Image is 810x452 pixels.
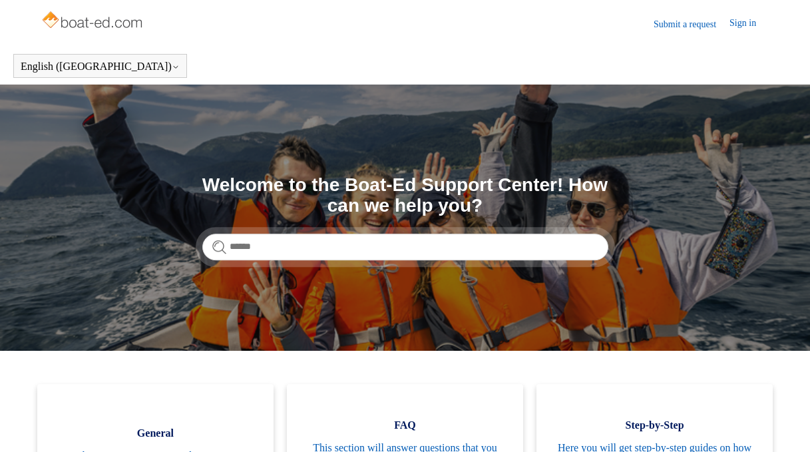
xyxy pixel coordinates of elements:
[21,61,180,73] button: English ([GEOGRAPHIC_DATA])
[57,425,254,441] span: General
[41,8,146,35] img: Boat-Ed Help Center home page
[307,417,503,433] span: FAQ
[202,234,608,260] input: Search
[202,175,608,216] h1: Welcome to the Boat-Ed Support Center! How can we help you?
[765,407,800,442] div: Live chat
[729,16,769,32] a: Sign in
[556,417,753,433] span: Step-by-Step
[654,17,729,31] a: Submit a request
